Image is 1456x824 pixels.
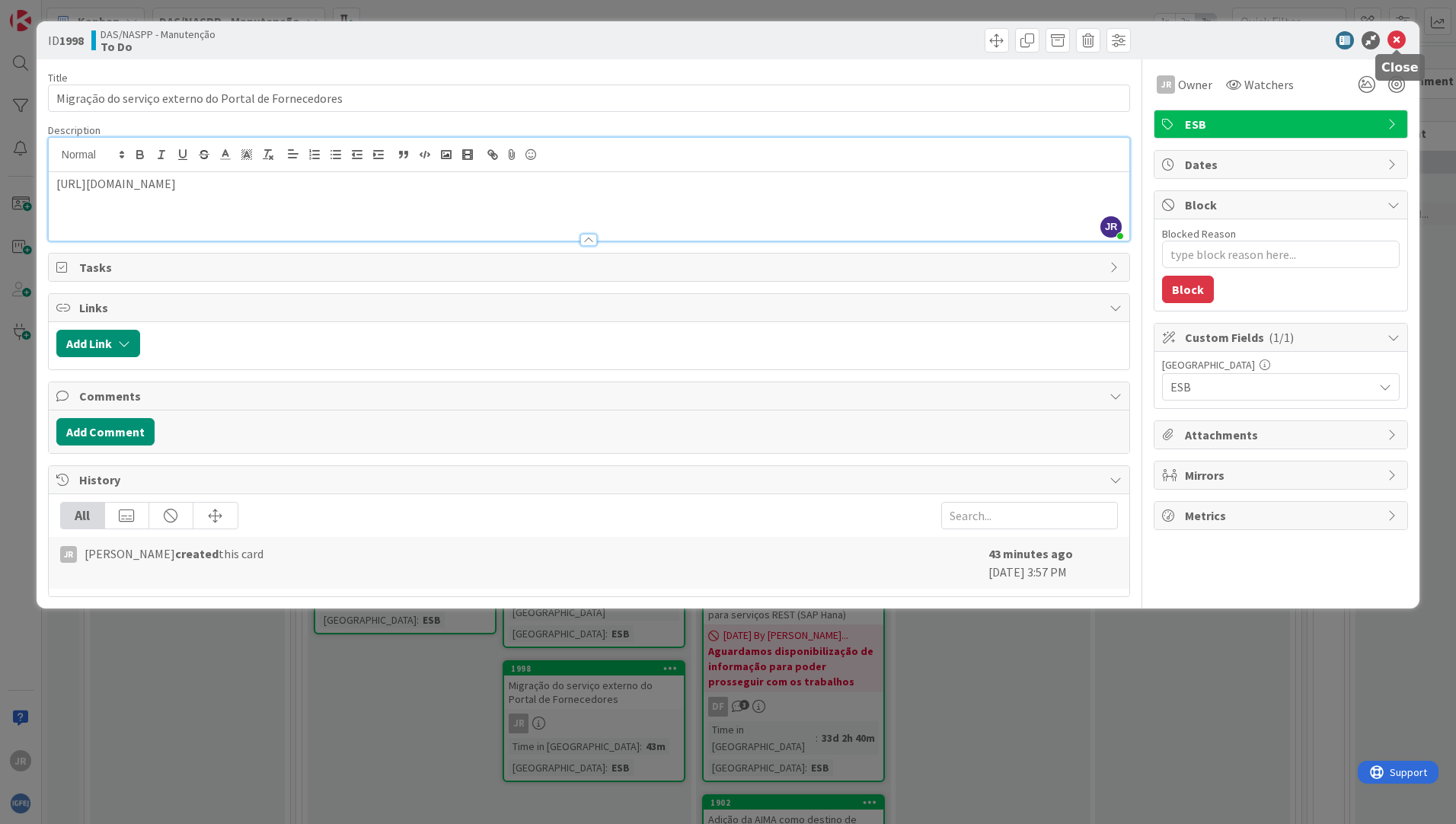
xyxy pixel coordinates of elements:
span: Description [48,123,101,137]
input: Search... [941,502,1118,529]
span: Block [1185,196,1380,214]
span: Owner [1178,75,1212,94]
span: ESB [1185,115,1380,133]
div: JR [1157,75,1175,94]
span: ESB [1170,376,1365,398]
span: History [79,471,1102,489]
span: ( 1/1 ) [1269,330,1294,345]
label: Blocked Reason [1162,227,1236,241]
b: 43 minutes ago [988,546,1073,561]
span: JR [1100,216,1122,238]
label: Title [48,71,68,85]
span: Metrics [1185,506,1380,525]
span: Attachments [1185,426,1380,444]
b: 1998 [59,33,84,48]
p: [URL][DOMAIN_NAME] [56,175,1122,193]
span: [PERSON_NAME] this card [85,545,263,563]
span: Support [32,2,69,21]
span: Links [79,299,1102,317]
span: DAS/NASPP - Manutenção [101,28,216,40]
span: Custom Fields [1185,328,1380,347]
button: Block [1162,276,1214,303]
b: To Do [101,40,216,53]
button: Add Link [56,330,140,357]
span: Mirrors [1185,466,1380,484]
span: ID [48,31,84,50]
span: Dates [1185,155,1380,174]
span: Watchers [1244,75,1294,94]
button: Add Comment [56,418,155,446]
span: Tasks [79,258,1102,276]
input: type card name here... [48,85,1130,112]
div: All [61,503,105,529]
div: JR [60,546,77,563]
b: created [175,546,219,561]
span: Comments [79,387,1102,405]
h5: Close [1381,60,1419,75]
div: [GEOGRAPHIC_DATA] [1162,359,1400,370]
div: [DATE] 3:57 PM [988,545,1118,581]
